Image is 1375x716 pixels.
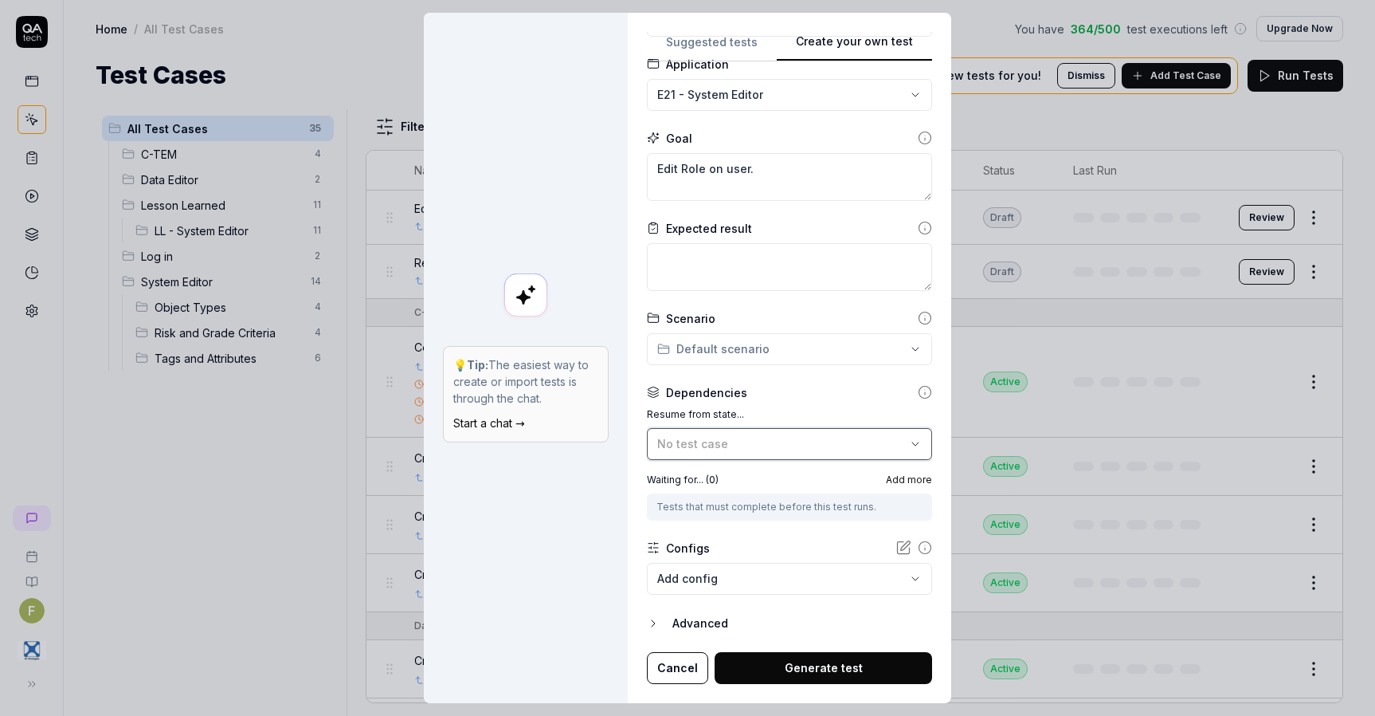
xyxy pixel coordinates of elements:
span: E21 - System Editor [657,86,763,103]
div: Goal [666,130,692,147]
strong: Tip: [467,358,488,372]
span: Add more [886,473,932,487]
div: Tests that must complete before this test runs. [656,500,923,514]
button: Create your own test [777,33,932,61]
a: Start a chat → [453,416,525,430]
div: Configs [666,540,710,557]
button: Cancel [647,652,708,684]
span: No test case [657,437,728,450]
button: No test case [647,428,932,460]
button: E21 - System Editor [647,79,932,111]
div: Default scenario [657,340,770,357]
div: Advanced [672,614,932,633]
button: Default scenario [647,333,932,365]
label: Resume from state... [647,407,932,422]
div: Scenario [666,310,715,327]
div: Dependencies [666,384,747,401]
p: 💡 The easiest way to create or import tests is through the chat. [453,356,598,407]
button: Advanced [647,614,932,633]
div: Application [666,56,729,73]
button: Generate test [715,652,932,684]
label: Waiting for... ( 0 ) [647,473,719,487]
button: Suggested tests [647,33,777,61]
div: Expected result [666,220,752,237]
